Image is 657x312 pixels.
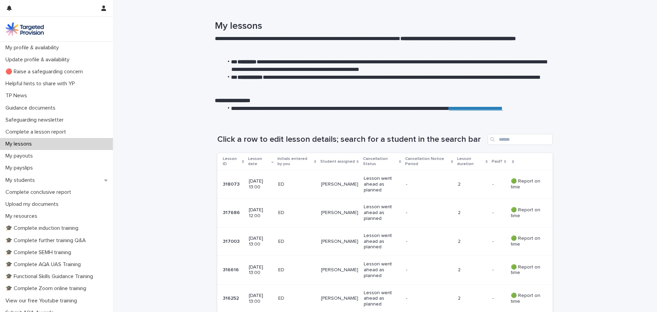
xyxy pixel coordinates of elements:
[3,141,37,147] p: My lessons
[249,236,273,247] p: [DATE] 13:00
[3,105,61,111] p: Guidance documents
[249,293,273,304] p: [DATE] 13:00
[320,158,355,165] p: Student assigned
[406,239,444,245] p: -
[492,180,495,187] p: -
[364,176,400,193] p: Lesson went ahead as planned
[278,182,315,187] p: ED
[249,264,273,276] p: [DATE] 13:00
[249,178,273,190] p: [DATE] 13:00
[278,210,315,216] p: ED
[406,182,444,187] p: -
[3,298,82,304] p: View our free Youtube training
[511,236,542,247] p: 🟢 Report on time
[458,296,487,301] p: 2
[458,210,487,216] p: 2
[3,57,75,63] p: Update profile & availability
[3,80,80,87] p: Helpful hints to share with YP
[223,155,240,168] p: Lesson ID
[3,177,40,184] p: My students
[3,213,43,220] p: My resources
[278,155,312,168] p: Initials entered by you
[321,296,358,301] p: [PERSON_NAME]
[457,155,484,168] p: Lesson duration
[3,237,91,244] p: 🎓 Complete further training Q&A
[223,180,241,187] p: 318073
[223,209,241,216] p: 317686
[3,129,72,135] p: Complete a lesson report
[458,182,487,187] p: 2
[217,227,553,255] tr: 317003317003 [DATE] 13:00ED[PERSON_NAME]Lesson went ahead as planned-2-- 🟢 Report on time
[217,199,553,227] tr: 317686317686 [DATE] 12:00ED[PERSON_NAME]Lesson went ahead as planned-2-- 🟢 Report on time
[3,165,38,171] p: My payslips
[248,155,270,168] p: Lesson date
[364,261,400,278] p: Lesson went ahead as planned
[3,225,84,232] p: 🎓 Complete induction training
[458,239,487,245] p: 2
[321,267,358,273] p: [PERSON_NAME]
[364,290,400,307] p: Lesson went ahead as planned
[3,285,92,292] p: 🎓 Complete Zoom online training
[364,204,400,221] p: Lesson went ahead as planned
[488,134,553,145] input: Search
[217,256,553,284] tr: 316616316616 [DATE] 13:00ED[PERSON_NAME]Lesson went ahead as planned-2-- 🟢 Report on time
[406,210,444,216] p: -
[3,153,38,159] p: My payouts
[492,237,495,245] p: -
[278,296,315,301] p: ED
[321,210,358,216] p: [PERSON_NAME]
[511,207,542,219] p: 🟢 Report on time
[321,239,358,245] p: [PERSON_NAME]
[3,68,88,75] p: 🔴 Raise a safeguarding concern
[406,267,444,273] p: -
[405,155,449,168] p: Cancellation Notice Period
[492,294,495,301] p: -
[215,21,550,32] h1: My lessons
[249,207,273,219] p: [DATE] 12:00
[3,249,77,256] p: 🎓 Complete SEMH training
[3,201,64,208] p: Upload my documents
[364,233,400,250] p: Lesson went ahead as planned
[278,239,315,245] p: ED
[3,261,86,268] p: 🎓 Complete AQA UAS Training
[458,267,487,273] p: 2
[5,22,44,36] img: M5nRWzHhSzIhMunXDL62
[406,296,444,301] p: -
[3,45,64,51] p: My profile & availability
[492,266,495,273] p: -
[511,293,542,304] p: 🟢 Report on time
[223,237,241,245] p: 317003
[223,266,240,273] p: 316616
[363,155,397,168] p: Cancellation Status
[217,170,553,199] tr: 318073318073 [DATE] 13:00ED[PERSON_NAME]Lesson went ahead as planned-2-- 🟢 Report on time
[3,92,33,99] p: TP News
[3,273,99,280] p: 🎓 Functional Skills Guidance Training
[511,178,542,190] p: 🟢 Report on time
[217,135,485,145] h1: Click a row to edit lesson details; search for a student in the search bar
[492,158,502,165] p: Paid?
[278,267,315,273] p: ED
[223,294,240,301] p: 316252
[511,264,542,276] p: 🟢 Report on time
[321,182,358,187] p: [PERSON_NAME]
[492,209,495,216] p: -
[3,117,69,123] p: Safeguarding newsletter
[3,189,77,196] p: Complete conclusive report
